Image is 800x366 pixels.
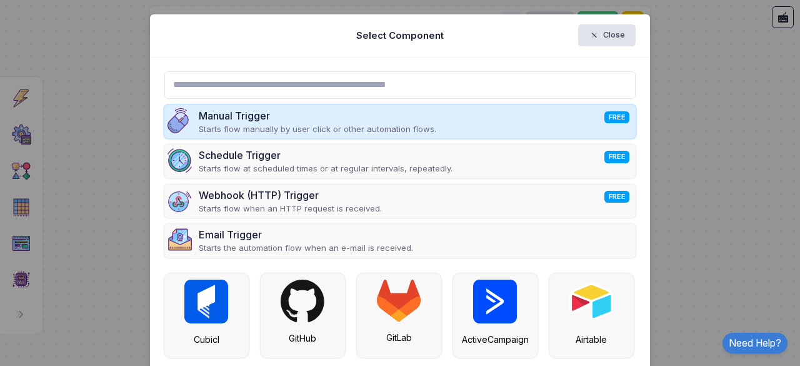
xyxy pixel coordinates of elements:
[184,280,228,323] img: cubicl.jpg
[167,148,192,173] img: schedule.png
[267,332,339,345] div: GitHub
[722,333,787,353] a: Need Help?
[604,151,629,163] span: FREE
[604,111,629,123] span: FREE
[356,29,444,43] h5: Select Component
[199,163,452,175] p: Starts flow at scheduled times or at regular intervals, repeatedly.
[569,280,613,323] img: airtable.png
[473,280,517,323] img: active-campaign.png
[459,333,531,346] div: ActiveCampaign
[167,227,192,252] img: email.png
[281,280,324,322] img: github.svg
[199,227,413,242] div: Email Trigger
[199,242,413,255] p: Starts the automation flow when an e-mail is received.
[199,148,452,163] div: Schedule Trigger
[167,188,192,213] img: webhook-v2.png
[167,108,192,133] img: manual.png
[199,203,382,215] p: Starts flow when an HTTP request is received.
[578,24,636,46] button: Close
[199,108,436,123] div: Manual Trigger
[199,123,436,136] p: Starts flow manually by user click or other automation flows.
[377,280,421,322] img: gitlab.svg
[199,188,382,203] div: Webhook (HTTP) Trigger
[556,333,627,346] div: Airtable
[363,331,435,344] div: GitLab
[171,333,242,346] div: Cubicl
[604,191,629,203] span: FREE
